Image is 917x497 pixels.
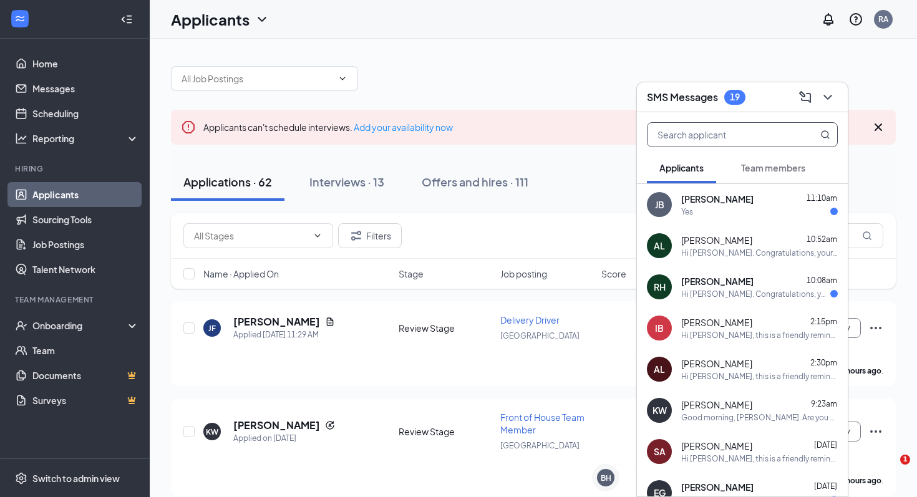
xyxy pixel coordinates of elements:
svg: Notifications [821,12,836,27]
span: Team members [741,162,805,173]
span: 1 [900,455,910,465]
span: [PERSON_NAME] [681,481,754,493]
a: Job Postings [32,232,139,257]
svg: UserCheck [15,319,27,332]
svg: Error [181,120,196,135]
button: Filter Filters [338,223,402,248]
div: Team Management [15,294,137,305]
div: Applied on [DATE] [233,432,335,445]
svg: WorkstreamLogo [14,12,26,25]
div: AL [654,239,665,252]
span: 9:23am [811,399,837,408]
span: [GEOGRAPHIC_DATA] [500,441,580,450]
div: Review Stage [399,322,493,334]
span: Front of House Team Member [500,412,585,435]
h3: SMS Messages [647,90,718,104]
b: 21 hours ago [836,476,881,485]
a: Messages [32,76,139,101]
div: Applications · 62 [183,174,272,190]
div: JF [208,323,216,334]
div: Interviews · 13 [309,174,384,190]
span: [PERSON_NAME] [681,357,752,370]
div: BH [601,473,611,483]
svg: Settings [15,472,27,485]
svg: ChevronDown [313,231,323,241]
div: SA [654,445,666,458]
div: JB [655,198,664,211]
svg: Document [325,317,335,327]
span: [PERSON_NAME] [681,398,752,411]
a: Talent Network [32,257,139,282]
span: Applicants can't schedule interviews. [203,122,453,133]
h5: [PERSON_NAME] [233,315,320,329]
div: 19 [730,92,740,102]
svg: ChevronDown [337,74,347,84]
svg: MagnifyingGlass [820,130,830,140]
span: 10:08am [807,276,837,285]
svg: Collapse [120,13,133,26]
div: Hi [PERSON_NAME]. Congratulations, your onsite interview with [DEMOGRAPHIC_DATA]-fil-A for Shift ... [681,248,838,258]
div: Hi [PERSON_NAME], this is a friendly reminder. Your interview with [DEMOGRAPHIC_DATA]-fil-A for F... [681,371,838,382]
div: Applied [DATE] 11:29 AM [233,329,335,341]
svg: Cross [871,120,886,135]
div: Hi [PERSON_NAME], this is a friendly reminder. To move forward with your application for Shift Le... [681,453,838,464]
span: Stage [399,268,424,280]
span: Score [601,268,626,280]
span: 10:52am [807,234,837,244]
input: All Stages [194,229,308,243]
a: Home [32,51,139,76]
div: Reporting [32,132,140,145]
div: RH [654,281,666,293]
span: [PERSON_NAME] [681,234,752,246]
svg: ChevronDown [255,12,269,27]
div: Onboarding [32,319,129,332]
div: IB [655,322,664,334]
div: Review Stage [399,425,493,438]
span: [GEOGRAPHIC_DATA] [500,331,580,340]
div: AL [654,363,665,375]
div: Yes [681,206,693,217]
div: Good morning, [PERSON_NAME]. Are you available for an interview [DATE]? [681,412,838,423]
span: Delivery Driver [500,314,560,326]
a: Team [32,338,139,363]
a: DocumentsCrown [32,363,139,388]
div: KW [206,427,218,437]
span: 2:30pm [810,358,837,367]
h1: Applicants [171,9,250,30]
a: Add your availability now [354,122,453,133]
button: ComposeMessage [795,87,815,107]
div: Hiring [15,163,137,174]
span: 2:15pm [810,317,837,326]
b: 4 hours ago [840,366,881,375]
div: Offers and hires · 111 [422,174,528,190]
svg: Reapply [325,420,335,430]
a: Applicants [32,182,139,207]
svg: ComposeMessage [798,90,813,105]
span: [PERSON_NAME] [681,440,752,452]
a: Sourcing Tools [32,207,139,232]
a: SurveysCrown [32,388,139,413]
input: Search applicant [648,123,795,147]
a: Scheduling [32,101,139,126]
h5: [PERSON_NAME] [233,418,320,432]
iframe: Intercom live chat [875,455,905,485]
svg: Analysis [15,132,27,145]
button: ChevronDown [818,87,838,107]
svg: Ellipses [868,424,883,439]
span: [PERSON_NAME] [681,193,754,205]
svg: Filter [349,228,364,243]
svg: MagnifyingGlass [862,231,872,241]
input: All Job Postings [182,72,332,85]
div: Switch to admin view [32,472,120,485]
div: KW [653,404,667,417]
span: Name · Applied On [203,268,279,280]
svg: Ellipses [868,321,883,335]
span: 11:10am [807,193,837,203]
svg: QuestionInfo [848,12,863,27]
svg: ChevronDown [820,90,835,105]
span: Applicants [659,162,704,173]
span: Job posting [500,268,547,280]
span: [PERSON_NAME] [681,316,752,329]
div: Hi [PERSON_NAME], this is a friendly reminder. Your interview with [DEMOGRAPHIC_DATA]-fil-A for F... [681,330,838,340]
div: Hi [PERSON_NAME]. Congratulations, your onsite interview with [DEMOGRAPHIC_DATA]-fil-A for Shift ... [681,289,830,299]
